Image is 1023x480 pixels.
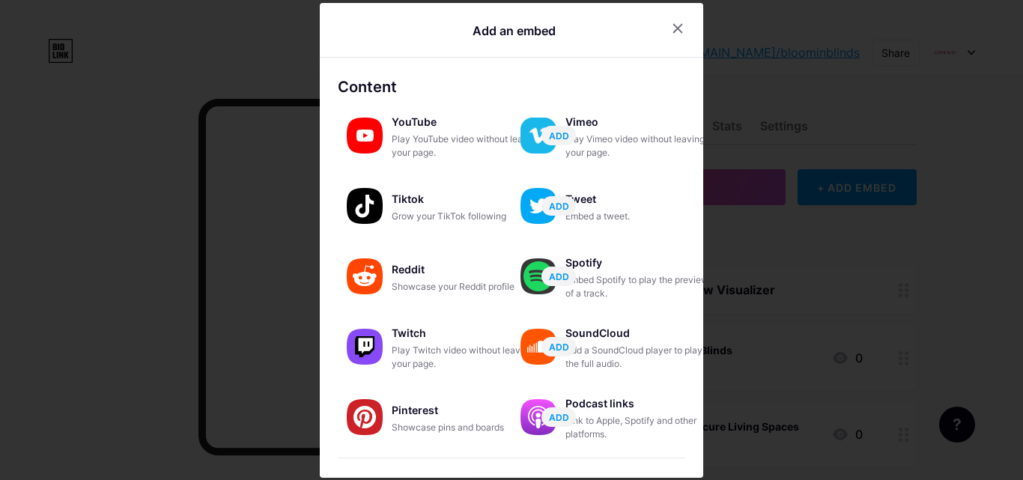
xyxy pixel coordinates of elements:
img: spotify [520,258,556,294]
img: twitter [520,188,556,224]
img: youtube [347,118,383,154]
img: vimeo [520,118,556,154]
button: ADD [541,407,576,427]
img: podcastlinks [520,399,556,435]
div: Play Twitch video without leaving your page. [392,344,541,371]
div: Reddit [392,259,541,280]
button: ADD [541,126,576,145]
div: Showcase your Reddit profile [392,280,541,294]
div: Grow your TikTok following [392,210,541,223]
div: Link to Apple, Spotify and other platforms. [565,414,715,441]
button: ADD [541,196,576,216]
div: Play Vimeo video without leaving your page. [565,133,715,160]
div: Showcase pins and boards [392,421,541,434]
span: ADD [549,411,569,424]
img: tiktok [347,188,383,224]
div: Vimeo [565,112,715,133]
div: Embed a tweet. [565,210,715,223]
div: Twitch [392,323,541,344]
div: Spotify [565,252,715,273]
img: reddit [347,258,383,294]
div: Embed Spotify to play the preview of a track. [565,273,715,300]
span: ADD [549,270,569,283]
div: Add a SoundCloud player to play the full audio. [565,344,715,371]
div: Play YouTube video without leaving your page. [392,133,541,160]
div: Podcast links [565,393,715,414]
span: ADD [549,341,569,353]
img: pinterest [347,399,383,435]
button: ADD [541,337,576,356]
div: Tweet [565,189,715,210]
img: soundcloud [520,329,556,365]
button: ADD [541,267,576,286]
span: ADD [549,200,569,213]
img: twitch [347,329,383,365]
div: YouTube [392,112,541,133]
div: Content [338,76,685,98]
div: Tiktok [392,189,541,210]
div: Pinterest [392,400,541,421]
div: Add an embed [473,22,556,40]
span: ADD [549,130,569,142]
div: SoundCloud [565,323,715,344]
